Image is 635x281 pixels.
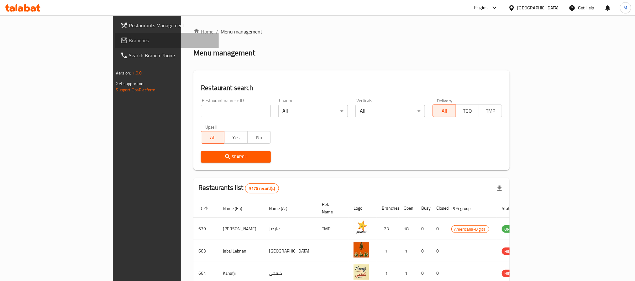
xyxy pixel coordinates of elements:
[198,183,279,193] h2: Restaurants list
[218,218,264,240] td: [PERSON_NAME]
[349,199,377,218] th: Logo
[431,199,446,218] th: Closed
[264,240,317,262] td: [GEOGRAPHIC_DATA]
[223,205,250,212] span: Name (En)
[224,131,248,144] button: Yes
[452,226,489,233] span: Americana-Digital
[116,69,131,77] span: Version:
[250,133,268,142] span: No
[247,131,271,144] button: No
[482,106,500,115] span: TMP
[502,226,517,233] span: OPEN
[227,133,245,142] span: Yes
[278,105,348,117] div: All
[201,131,224,144] button: All
[264,218,317,240] td: هارديز
[624,4,627,11] span: M
[377,240,399,262] td: 1
[437,98,453,103] label: Delivery
[459,106,477,115] span: TGO
[245,183,279,193] div: Total records count
[204,133,222,142] span: All
[354,264,369,280] img: Kanafji
[416,199,431,218] th: Busy
[377,199,399,218] th: Branches
[416,218,431,240] td: 0
[451,205,479,212] span: POS group
[129,52,214,59] span: Search Branch Phone
[317,218,349,240] td: TMP
[322,201,341,216] span: Ref. Name
[517,4,559,11] div: [GEOGRAPHIC_DATA]
[354,220,369,235] img: Hardee's
[431,218,446,240] td: 0
[474,4,488,12] div: Plugins
[502,270,521,277] span: HIDDEN
[193,28,510,35] nav: breadcrumb
[245,186,279,192] span: 9176 record(s)
[479,105,502,117] button: TMP
[115,33,219,48] a: Branches
[416,240,431,262] td: 0
[431,240,446,262] td: 0
[129,22,214,29] span: Restaurants Management
[399,199,416,218] th: Open
[116,86,156,94] a: Support.OpsPlatform
[433,105,456,117] button: All
[201,83,502,93] h2: Restaurant search
[198,205,210,212] span: ID
[354,242,369,258] img: Jabal Lebnan
[399,218,416,240] td: 18
[435,106,454,115] span: All
[193,48,255,58] h2: Menu management
[355,105,425,117] div: All
[206,153,265,161] span: Search
[377,218,399,240] td: 23
[116,79,145,88] span: Get support on:
[399,240,416,262] td: 1
[129,37,214,44] span: Branches
[201,105,270,117] input: Search for restaurant name or ID..
[115,18,219,33] a: Restaurants Management
[132,69,142,77] span: 1.0.0
[221,28,262,35] span: Menu management
[502,205,522,212] span: Status
[492,181,507,196] div: Export file
[218,240,264,262] td: Jabal Lebnan
[502,248,521,255] span: HIDDEN
[201,151,270,163] button: Search
[205,125,217,129] label: Upsell
[456,105,479,117] button: TGO
[269,205,296,212] span: Name (Ar)
[115,48,219,63] a: Search Branch Phone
